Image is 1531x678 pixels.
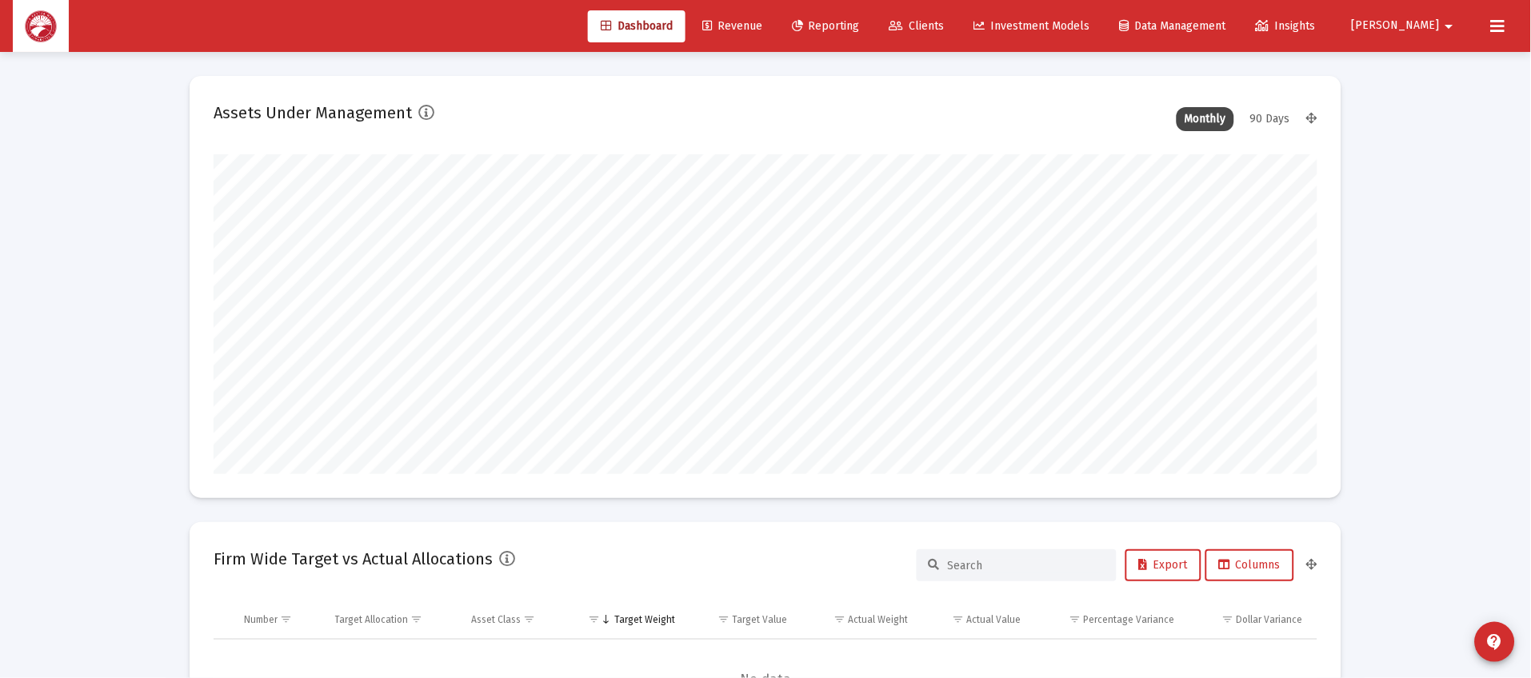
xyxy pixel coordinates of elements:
[1485,632,1505,652] mat-icon: contact_support
[833,613,845,625] span: Show filter options for column 'Actual Weight'
[1256,19,1316,33] span: Insights
[588,613,600,625] span: Show filter options for column 'Target Weight'
[324,600,461,639] td: Column Target Allocation
[961,10,1103,42] a: Investment Models
[733,613,788,626] div: Target Value
[1084,613,1175,626] div: Percentage Variance
[799,600,919,639] td: Column Actual Weight
[1352,19,1440,33] span: [PERSON_NAME]
[566,600,686,639] td: Column Target Weight
[1139,558,1188,572] span: Export
[952,613,964,625] span: Show filter options for column 'Actual Value'
[614,613,675,626] div: Target Weight
[601,19,673,33] span: Dashboard
[1222,613,1234,625] span: Show filter options for column 'Dollar Variance'
[588,10,686,42] a: Dashboard
[1242,107,1298,131] div: 90 Days
[1120,19,1226,33] span: Data Management
[848,613,908,626] div: Actual Weight
[792,19,860,33] span: Reporting
[460,600,566,639] td: Column Asset Class
[214,100,412,126] h2: Assets Under Management
[411,613,423,625] span: Show filter options for column 'Target Allocation'
[974,19,1090,33] span: Investment Models
[948,559,1105,572] input: Search
[1333,10,1478,42] button: [PERSON_NAME]
[335,613,409,626] div: Target Allocation
[690,10,775,42] a: Revenue
[1440,10,1459,42] mat-icon: arrow_drop_down
[471,613,521,626] div: Asset Class
[1107,10,1239,42] a: Data Management
[233,600,324,639] td: Column Number
[877,10,957,42] a: Clients
[718,613,730,625] span: Show filter options for column 'Target Value'
[244,613,278,626] div: Number
[1237,613,1303,626] div: Dollar Variance
[702,19,762,33] span: Revenue
[523,613,535,625] span: Show filter options for column 'Asset Class'
[779,10,873,42] a: Reporting
[1186,600,1317,639] td: Column Dollar Variance
[280,613,292,625] span: Show filter options for column 'Number'
[1219,558,1281,572] span: Columns
[1125,549,1201,581] button: Export
[686,600,799,639] td: Column Target Value
[1069,613,1081,625] span: Show filter options for column 'Percentage Variance'
[214,546,493,572] h2: Firm Wide Target vs Actual Allocations
[1243,10,1329,42] a: Insights
[1177,107,1234,131] div: Monthly
[966,613,1021,626] div: Actual Value
[1032,600,1185,639] td: Column Percentage Variance
[919,600,1032,639] td: Column Actual Value
[1205,549,1294,581] button: Columns
[889,19,945,33] span: Clients
[25,10,57,42] img: Dashboard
